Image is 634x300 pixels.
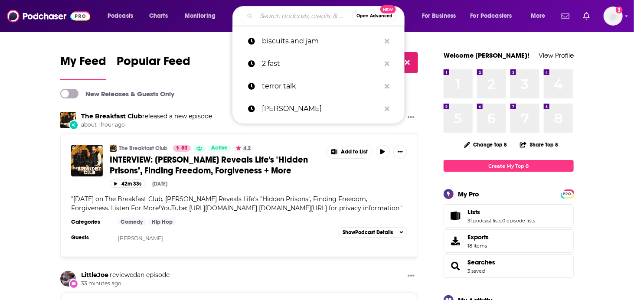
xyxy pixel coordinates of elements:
span: Podcasts [108,10,133,22]
span: Charts [149,10,168,22]
img: The Breakfast Club [110,145,117,152]
button: Show More Button [404,271,418,282]
h3: released a new episode [81,112,212,121]
a: Create My Top 8 [444,160,574,172]
button: Show More Button [327,145,372,158]
p: ann burgess [262,98,380,120]
p: biscuits and jam [262,30,380,52]
span: Monitoring [185,10,216,22]
a: terror talk [232,75,405,98]
div: New Review [69,279,78,289]
a: [PERSON_NAME] [118,235,163,241]
a: Lists [467,208,535,216]
span: Popular Feed [117,54,190,74]
a: New Releases & Guests Only [60,89,174,98]
a: Searches [447,260,464,272]
div: an episode [81,271,170,279]
div: My Pro [458,190,479,198]
a: 0 episode lists [502,218,535,224]
a: Searches [467,258,495,266]
span: Exports [467,233,489,241]
button: Share Top 8 [520,136,559,153]
span: Logged in as TaraKennedy [604,7,623,26]
span: [DATE] on The Breakfast Club, [PERSON_NAME] Reveals Life's "Hidden Prisons", Finding Freedom, For... [71,195,400,212]
h3: Guests [71,234,110,241]
span: Open Advanced [356,14,392,18]
a: Exports [444,229,574,253]
a: PRO [562,190,572,197]
a: Comedy [117,218,146,225]
h3: Categories [71,218,110,225]
span: Active [211,144,228,153]
span: Exports [447,235,464,247]
a: Popular Feed [117,54,190,80]
a: View Profile [539,51,574,59]
span: PRO [562,191,572,197]
a: biscuits and jam [232,30,405,52]
button: 4.2 [233,145,253,152]
button: Show More Button [393,145,407,159]
span: 33 minutes ago [81,280,170,287]
span: New [380,5,396,13]
a: 3 saved [467,268,485,274]
a: 83 [173,145,191,152]
a: LittleJoe [81,271,108,279]
span: Show Podcast Details [343,229,393,235]
a: Show notifications dropdown [580,9,593,23]
button: open menu [179,9,227,23]
button: ShowPodcast Details [339,227,407,238]
span: INTERVIEW: [PERSON_NAME] Reveals Life's "Hidden Prisons", Finding Freedom, Forgiveness + More [110,154,308,176]
span: My Feed [60,54,106,74]
div: Search podcasts, credits, & more... [241,6,413,26]
a: Show notifications dropdown [558,9,573,23]
a: Welcome [PERSON_NAME]! [444,51,529,59]
span: For Business [422,10,456,22]
button: open menu [525,9,556,23]
svg: Add a profile image [616,7,623,13]
p: 2 fast [262,52,380,75]
span: Lists [444,204,574,228]
a: 2 fast [232,52,405,75]
span: 18 items [467,243,489,249]
span: reviewed [110,271,137,279]
button: Open AdvancedNew [353,11,396,21]
a: My Feed [60,54,106,80]
span: , [501,218,502,224]
span: Searches [444,254,574,278]
img: User Profile [604,7,623,26]
button: open menu [416,9,467,23]
button: 42m 33s [110,179,145,188]
a: INTERVIEW: [PERSON_NAME] Reveals Life's "Hidden Prisons", Finding Freedom, Forgiveness + More [110,154,320,176]
a: The Breakfast Club [119,145,167,152]
span: For Podcasters [471,10,512,22]
img: Podchaser - Follow, Share and Rate Podcasts [7,8,90,24]
span: about 1 hour ago [81,121,212,129]
p: terror talk [262,75,380,98]
div: New Episode [69,120,78,130]
a: Hip Hop [148,218,176,225]
a: Lists [447,210,464,222]
input: Search podcasts, credits, & more... [256,9,353,23]
a: 31 podcast lists [467,218,501,224]
span: " " [71,195,402,212]
img: INTERVIEW: Shaka Senghor Reveals Life's "Hidden Prisons", Finding Freedom, Forgiveness + More [71,145,103,176]
button: Change Top 8 [459,139,513,150]
a: Charts [144,9,173,23]
a: [PERSON_NAME] [232,98,405,120]
img: The Breakfast Club [60,112,76,128]
img: LittleJoe [60,271,76,287]
button: Show profile menu [604,7,623,26]
button: open menu [465,9,525,23]
span: Add to List [341,149,368,155]
button: open menu [101,9,144,23]
span: More [531,10,546,22]
span: Lists [467,208,480,216]
div: [DATE] [152,181,167,187]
